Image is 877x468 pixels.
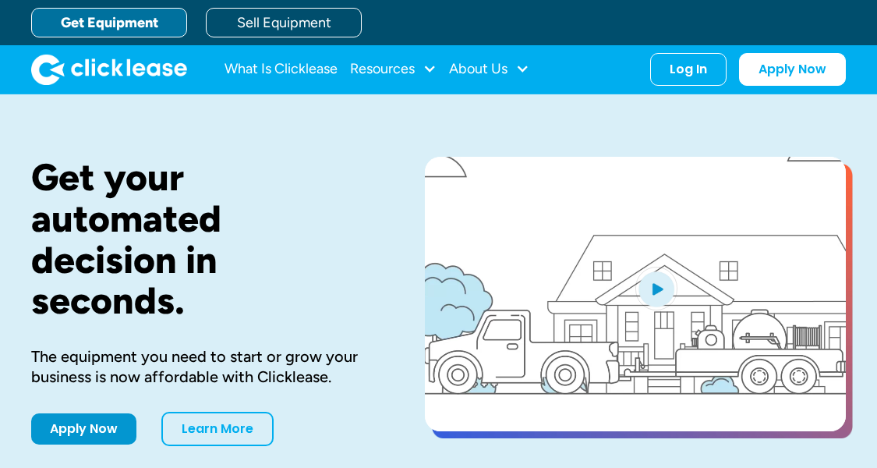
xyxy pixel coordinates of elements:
h1: Get your automated decision in seconds. [31,157,375,321]
a: Learn More [161,412,274,446]
div: The equipment you need to start or grow your business is now affordable with Clicklease. [31,346,375,387]
div: Log In [670,62,707,77]
a: What Is Clicklease [225,54,338,85]
a: open lightbox [425,157,846,431]
a: Get Equipment [31,8,187,37]
a: Sell Equipment [206,8,362,37]
a: home [31,54,187,85]
a: Apply Now [31,413,136,445]
img: Clicklease logo [31,54,187,85]
img: Blue play button logo on a light blue circular background [635,267,677,310]
div: About Us [449,54,529,85]
a: Apply Now [739,53,846,86]
div: Resources [350,54,437,85]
